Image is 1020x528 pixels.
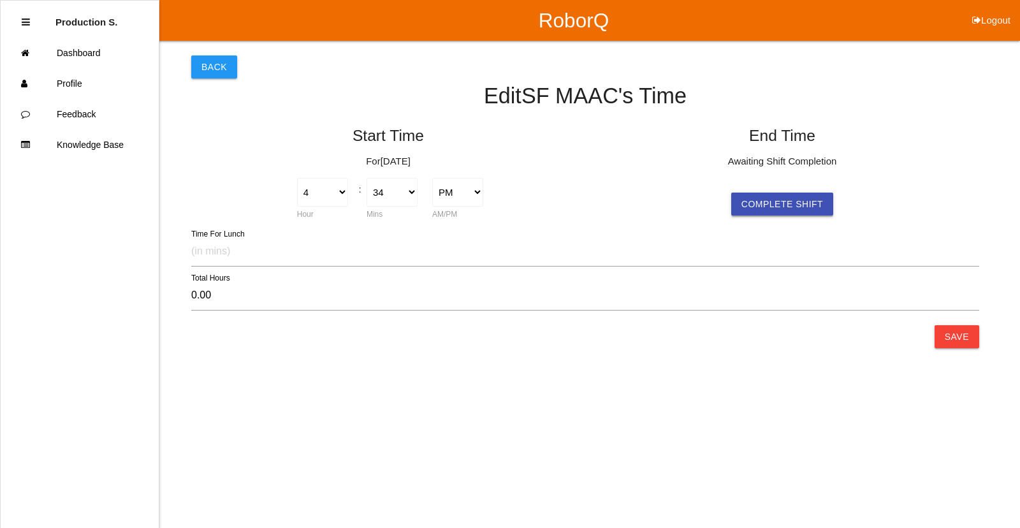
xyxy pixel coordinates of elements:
button: Save [935,325,979,348]
label: AM/PM [432,210,457,219]
p: For [DATE] [198,154,578,169]
button: Back [191,55,237,78]
h4: Edit SF MAAC 's Time [191,84,979,108]
a: Knowledge Base [1,129,159,160]
a: Feedback [1,99,159,129]
label: Mins [367,210,382,219]
div: : [356,178,360,197]
a: Profile [1,68,159,99]
a: Dashboard [1,38,159,68]
input: (in mins) [191,237,979,267]
h5: End Time [592,127,972,144]
label: Time For Lunch [191,228,245,240]
label: Hour [297,210,314,219]
div: Close [22,7,30,38]
label: Total Hours [191,272,230,284]
p: Awaiting Shift Completion [592,154,972,169]
p: Production Shifts [55,7,118,27]
button: Complete Shift [731,193,833,216]
h5: Start Time [198,127,578,144]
